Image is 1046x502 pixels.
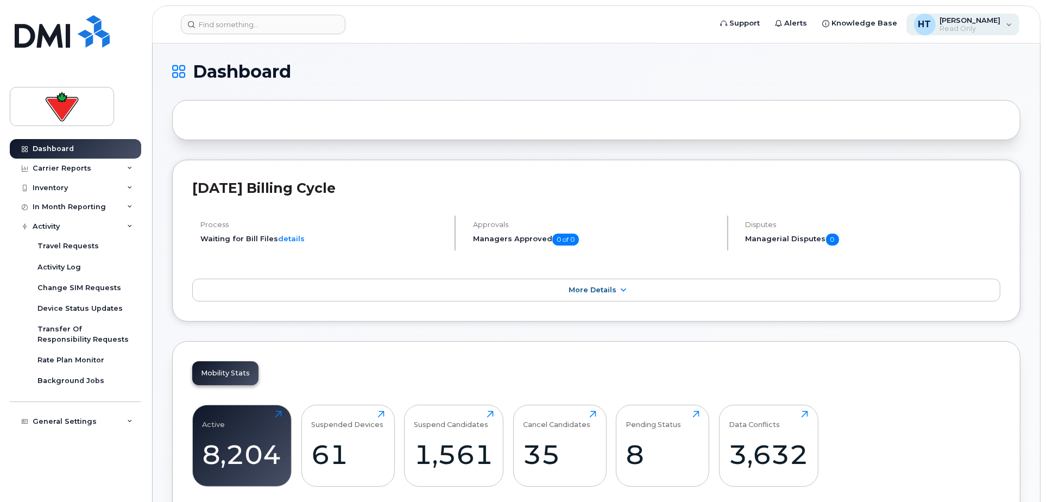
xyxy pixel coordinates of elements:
[523,411,590,429] div: Cancel Candidates
[746,234,1000,246] h5: Managerial Disputes
[311,411,385,480] a: Suspended Devices61
[552,234,579,246] span: 0 of 0
[203,438,282,470] div: 8,204
[729,438,808,470] div: 3,632
[473,234,718,246] h5: Managers Approved
[626,411,700,480] a: Pending Status8
[729,411,808,480] a: Data Conflicts3,632
[414,411,494,480] a: Suspend Candidates1,561
[311,438,385,470] div: 61
[203,411,282,480] a: Active8,204
[414,411,489,429] div: Suspend Candidates
[569,286,616,294] span: More Details
[200,221,445,229] h4: Process
[193,64,291,80] span: Dashboard
[626,438,700,470] div: 8
[523,438,596,470] div: 35
[729,411,780,429] div: Data Conflicts
[826,234,839,246] span: 0
[311,411,383,429] div: Suspended Devices
[746,221,1000,229] h4: Disputes
[473,221,718,229] h4: Approvals
[523,411,596,480] a: Cancel Candidates35
[200,234,445,244] li: Waiting for Bill Files
[278,234,305,243] a: details
[203,411,225,429] div: Active
[192,180,1000,196] h2: [DATE] Billing Cycle
[626,411,682,429] div: Pending Status
[414,438,494,470] div: 1,561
